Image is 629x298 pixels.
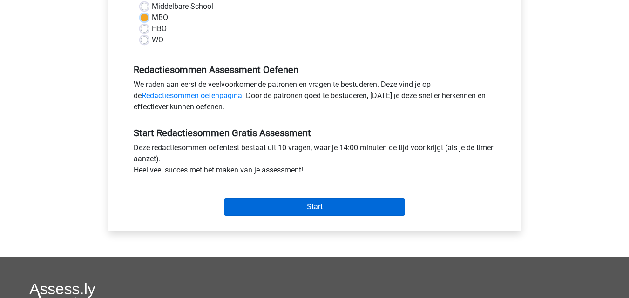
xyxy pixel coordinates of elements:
div: Deze redactiesommen oefentest bestaat uit 10 vragen, waar je 14:00 minuten de tijd voor krijgt (a... [127,142,503,179]
div: We raden aan eerst de veelvoorkomende patronen en vragen te bestuderen. Deze vind je op de . Door... [127,79,503,116]
label: HBO [152,23,167,34]
h5: Start Redactiesommen Gratis Assessment [134,127,496,139]
a: Redactiesommen oefenpagina [142,91,242,100]
h5: Redactiesommen Assessment Oefenen [134,64,496,75]
input: Start [224,198,405,216]
label: WO [152,34,163,46]
label: Middelbare School [152,1,213,12]
label: MBO [152,12,168,23]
